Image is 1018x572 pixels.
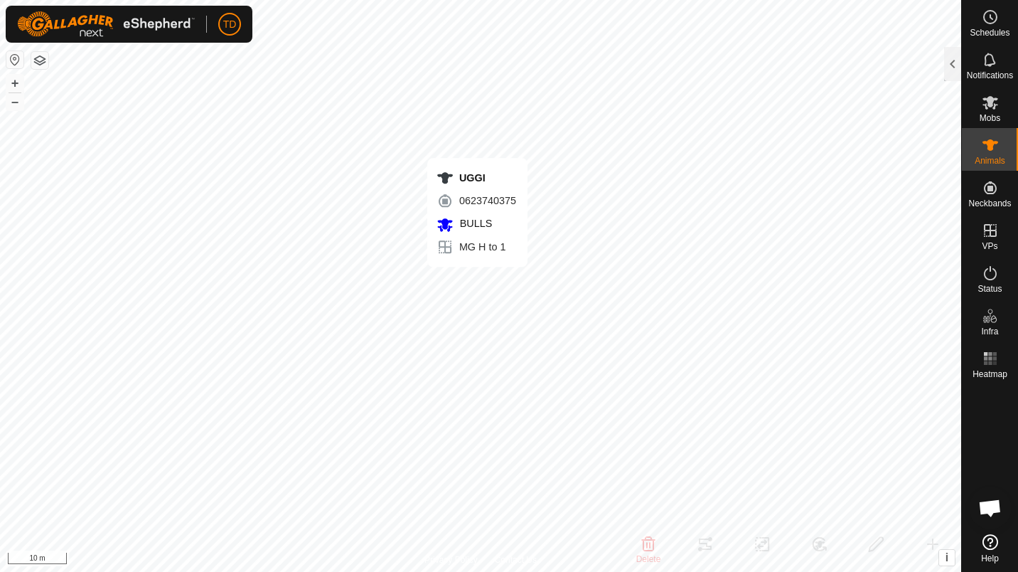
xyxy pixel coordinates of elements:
span: Infra [981,327,998,336]
span: Schedules [970,28,1009,37]
img: Gallagher Logo [17,11,195,37]
span: Heatmap [973,370,1007,378]
a: Contact Us [495,554,537,566]
div: MG H to 1 [436,239,516,256]
span: VPs [982,242,997,250]
span: Status [977,285,1002,293]
span: i [945,551,948,563]
button: i [939,550,955,566]
div: UGGI [436,169,516,186]
button: + [6,75,23,92]
a: Help [962,529,1018,568]
span: Neckbands [968,199,1011,208]
button: – [6,93,23,110]
span: Notifications [967,71,1013,80]
span: Mobs [980,114,1000,122]
span: BULLS [456,218,492,229]
span: TD [223,17,237,32]
a: Open chat [969,487,1012,529]
button: Reset Map [6,51,23,68]
span: Animals [975,157,1005,165]
button: Map Layers [31,52,48,69]
a: Privacy Policy [424,554,478,566]
div: 0623740375 [436,192,516,209]
span: Help [981,554,999,563]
